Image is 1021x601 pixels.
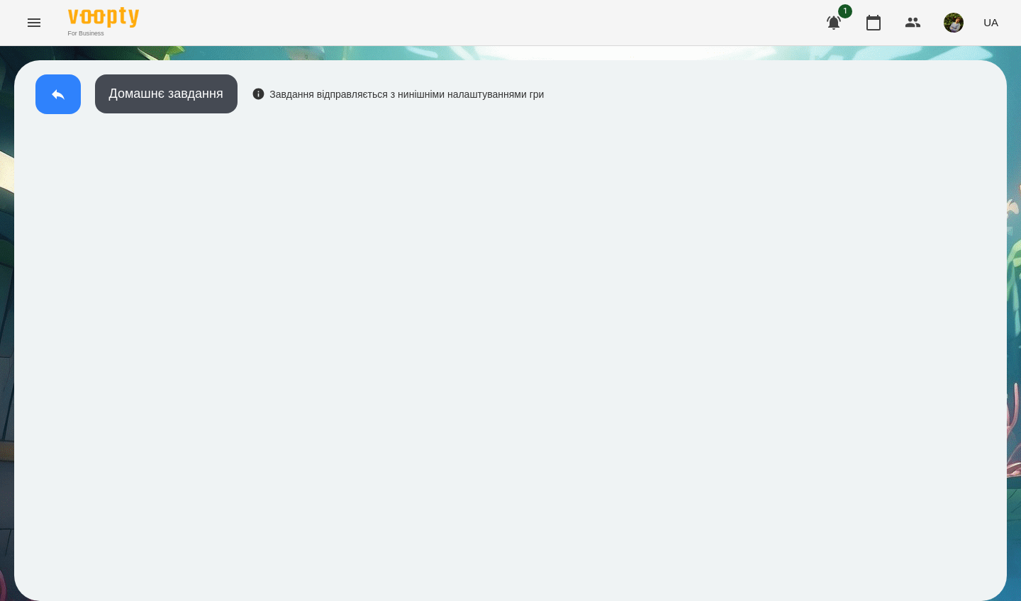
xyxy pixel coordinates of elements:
[68,7,139,28] img: Voopty Logo
[95,74,238,113] button: Домашнє завдання
[983,15,998,30] span: UA
[17,6,51,40] button: Menu
[838,4,852,18] span: 1
[68,29,139,38] span: For Business
[252,87,545,101] div: Завдання відправляється з нинішніми налаштуваннями гри
[978,9,1004,35] button: UA
[944,13,964,33] img: b75e9dd987c236d6cf194ef640b45b7d.jpg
